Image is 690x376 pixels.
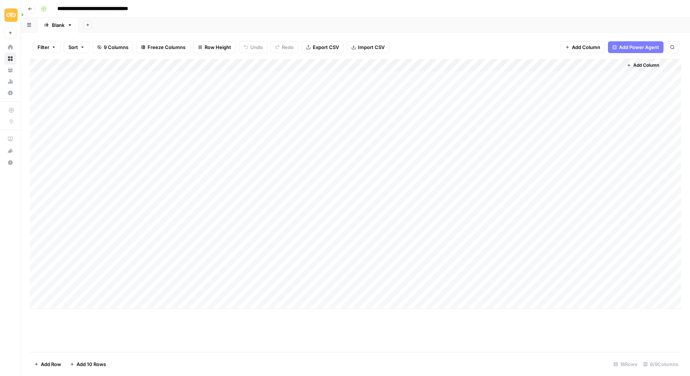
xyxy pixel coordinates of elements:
span: Undo [250,43,263,51]
a: Settings [4,87,16,99]
span: Add Row [41,361,61,368]
button: Import CSV [347,41,389,53]
span: Add Column [572,43,600,51]
span: Add 10 Rows [77,361,106,368]
div: What's new? [5,145,16,156]
button: Add 10 Rows [66,358,110,370]
span: Sort [68,43,78,51]
span: Import CSV [358,43,385,51]
button: Redo [270,41,298,53]
button: Add Power Agent [608,41,664,53]
button: Sort [64,41,89,53]
a: Your Data [4,64,16,76]
a: Blank [38,18,79,32]
span: Redo [282,43,294,51]
span: Filter [38,43,49,51]
span: 9 Columns [104,43,128,51]
button: What's new? [4,145,16,157]
div: Blank [52,21,64,29]
a: AirOps Academy [4,133,16,145]
button: Add Row [30,358,66,370]
button: Undo [239,41,268,53]
button: Filter [33,41,61,53]
button: Add Column [624,60,662,70]
a: Home [4,41,16,53]
img: Sinch Logo [4,8,18,22]
span: Row Height [205,43,231,51]
button: Row Height [193,41,236,53]
span: Export CSV [313,43,339,51]
button: Freeze Columns [136,41,190,53]
span: Add Power Agent [619,43,659,51]
button: Export CSV [301,41,344,53]
a: Usage [4,76,16,87]
button: 9 Columns [92,41,133,53]
a: Browse [4,53,16,65]
button: Workspace: Sinch [4,6,16,24]
button: Add Column [560,41,605,53]
span: Add Column [633,62,659,69]
button: Help + Support [4,157,16,168]
div: 18 Rows [611,358,640,370]
span: Freeze Columns [148,43,185,51]
div: 9/9 Columns [640,358,681,370]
